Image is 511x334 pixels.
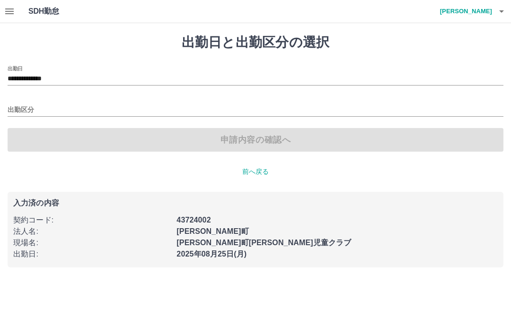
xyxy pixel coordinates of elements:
[176,227,248,235] b: [PERSON_NAME]町
[8,167,503,177] p: 前へ戻る
[8,34,503,51] h1: 出勤日と出勤区分の選択
[176,216,211,224] b: 43724002
[13,214,171,226] p: 契約コード :
[13,226,171,237] p: 法人名 :
[13,199,498,207] p: 入力済の内容
[8,65,23,72] label: 出勤日
[13,248,171,260] p: 出勤日 :
[176,239,351,247] b: [PERSON_NAME]町[PERSON_NAME]児童クラブ
[13,237,171,248] p: 現場名 :
[176,250,247,258] b: 2025年08月25日(月)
